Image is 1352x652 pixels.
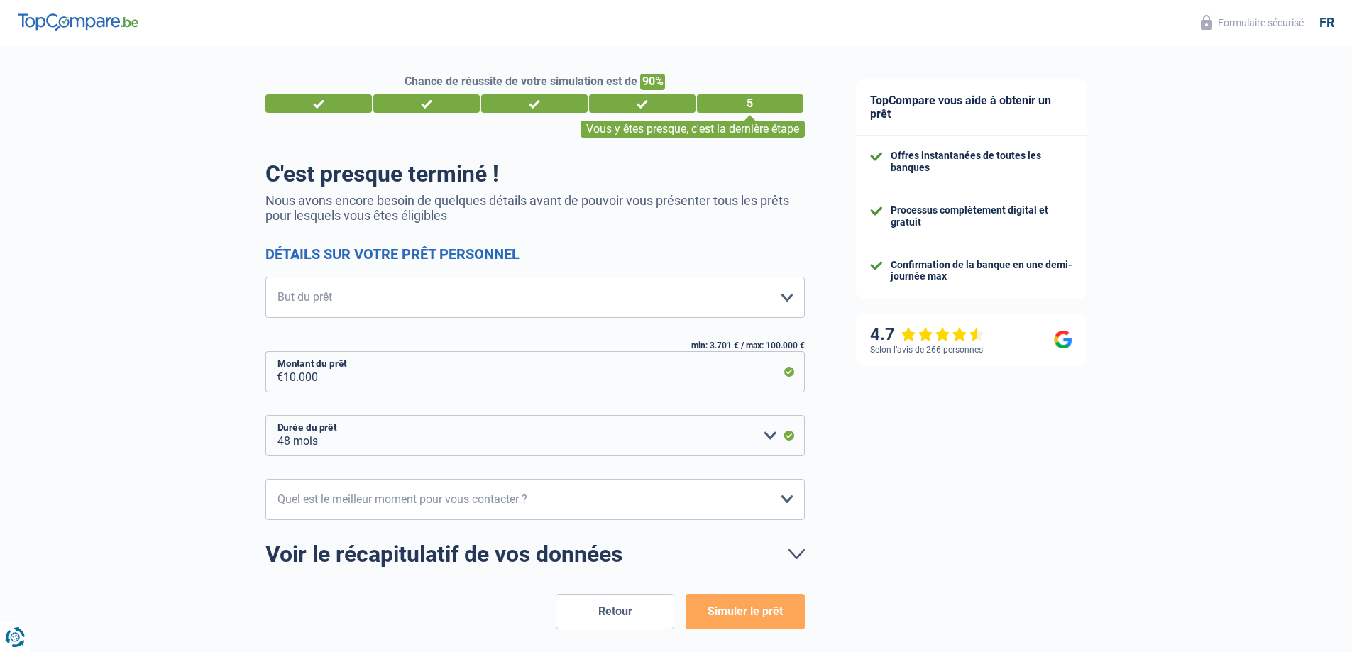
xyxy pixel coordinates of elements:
[265,543,805,565] a: Voir le récapitulatif de vos données
[265,341,805,350] div: min: 3.701 € / max: 100.000 €
[581,121,805,138] div: Vous y êtes presque, c'est la dernière étape
[686,594,804,629] button: Simuler le prêt
[870,324,984,345] div: 4.7
[265,94,372,113] div: 1
[891,259,1072,283] div: Confirmation de la banque en une demi-journée max
[556,594,674,629] button: Retour
[891,150,1072,174] div: Offres instantanées de toutes les banques
[870,345,983,355] div: Selon l’avis de 266 personnes
[856,79,1087,136] div: TopCompare vous aide à obtenir un prêt
[640,74,665,90] span: 90%
[1319,15,1334,31] div: fr
[891,204,1072,228] div: Processus complètement digital et gratuit
[697,94,803,113] div: 5
[18,13,138,31] img: TopCompare Logo
[265,160,805,187] h1: C'est presque terminé !
[265,193,805,223] p: Nous avons encore besoin de quelques détails avant de pouvoir vous présenter tous les prêts pour ...
[589,94,696,113] div: 4
[265,245,805,263] h2: Détails sur votre prêt personnel
[1192,11,1312,34] button: Formulaire sécurisé
[481,94,588,113] div: 3
[405,74,637,88] span: Chance de réussite de votre simulation est de
[265,351,283,392] span: €
[373,94,480,113] div: 2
